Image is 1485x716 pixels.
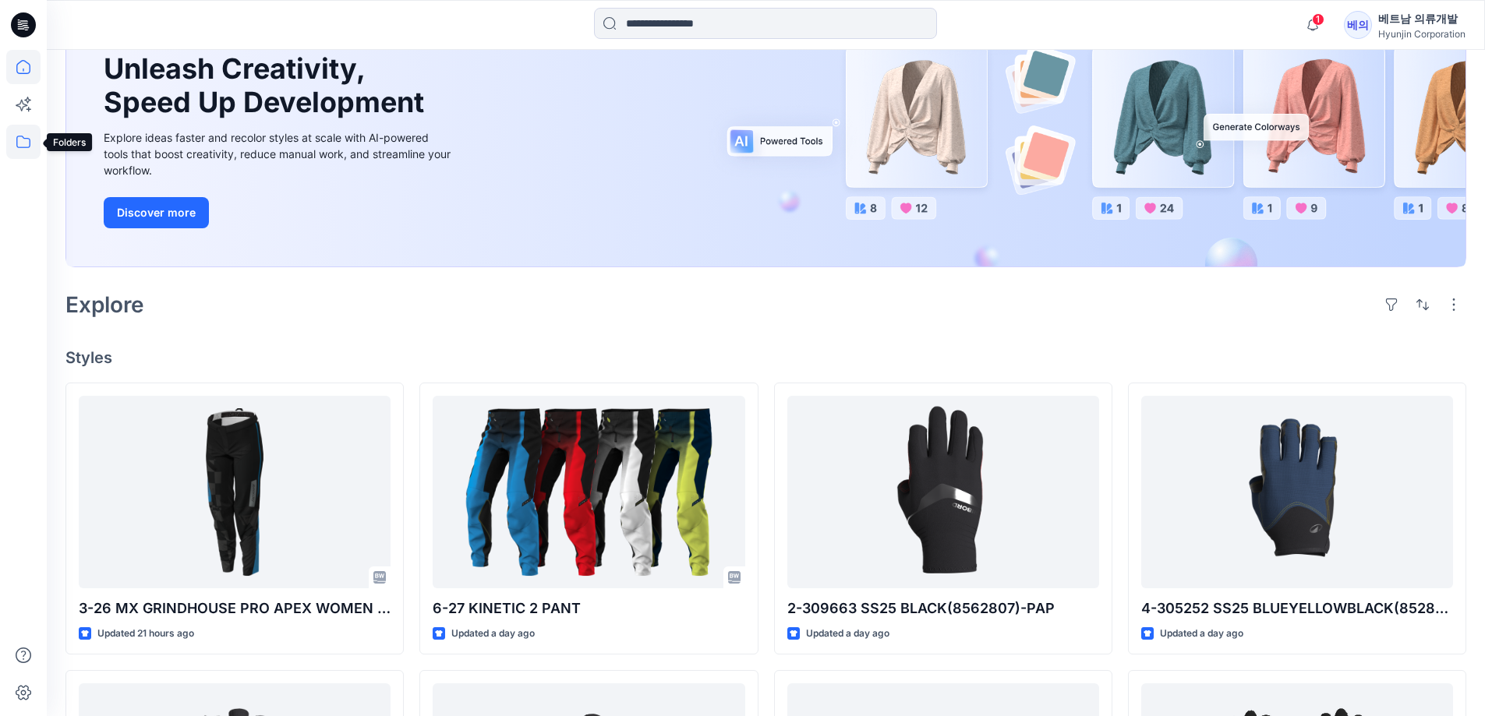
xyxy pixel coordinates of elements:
[1141,396,1453,588] a: 4-305252 SS25 BLUEYELLOWBLACK(8528243)-PAP
[433,396,744,588] a: 6-27 KINETIC 2 PANT
[787,396,1099,588] a: 2-309663 SS25 BLACK(8562807)-PAP
[65,292,144,317] h2: Explore
[806,626,889,642] p: Updated a day ago
[1160,626,1243,642] p: Updated a day ago
[104,197,454,228] a: Discover more
[1312,13,1324,26] span: 1
[65,348,1466,367] h4: Styles
[104,129,454,178] div: Explore ideas faster and recolor styles at scale with AI-powered tools that boost creativity, red...
[97,626,194,642] p: Updated 21 hours ago
[79,396,391,588] a: 3-26 MX GRINDHOUSE PRO APEX WOMEN PANTS
[1141,598,1453,619] p: 4-305252 SS25 BLUEYELLOWBLACK(8528243)-PAP
[1344,11,1372,39] div: 베의
[104,197,209,228] button: Discover more
[1378,9,1466,28] div: 베트남 의류개발
[787,598,1099,619] p: 2-309663 SS25 BLACK(8562807)-PAP
[104,52,431,119] h1: Unleash Creativity, Speed Up Development
[433,598,744,619] p: 6-27 KINETIC 2 PANT
[79,598,391,619] p: 3-26 MX GRINDHOUSE PRO APEX WOMEN PANTS
[1378,28,1466,40] div: Hyunjin Corporation
[451,626,535,642] p: Updated a day ago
